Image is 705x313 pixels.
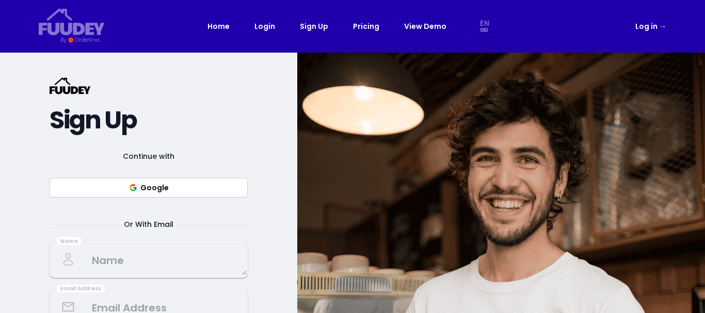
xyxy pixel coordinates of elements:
[300,20,328,32] a: Sign Up
[50,111,248,129] h2: Sign Up
[404,20,446,32] a: View Demo
[75,36,99,44] div: Orderlina
[207,20,230,32] a: Home
[60,36,66,44] div: By
[659,21,666,31] span: →
[39,8,105,36] svg: {/* Added fill="currentColor" here */} {/* This rectangle defines the background. Its explicit fi...
[254,20,275,32] a: Login
[110,150,187,162] span: Continue with
[353,20,379,32] a: Pricing
[56,237,82,245] div: Name
[56,285,105,293] div: Email Address
[635,20,666,32] a: Log in
[111,218,186,230] span: Or With Email
[50,77,91,94] svg: {/* Added fill="currentColor" here */} {/* This rectangle defines the background. Its explicit fi...
[50,178,248,197] button: Google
